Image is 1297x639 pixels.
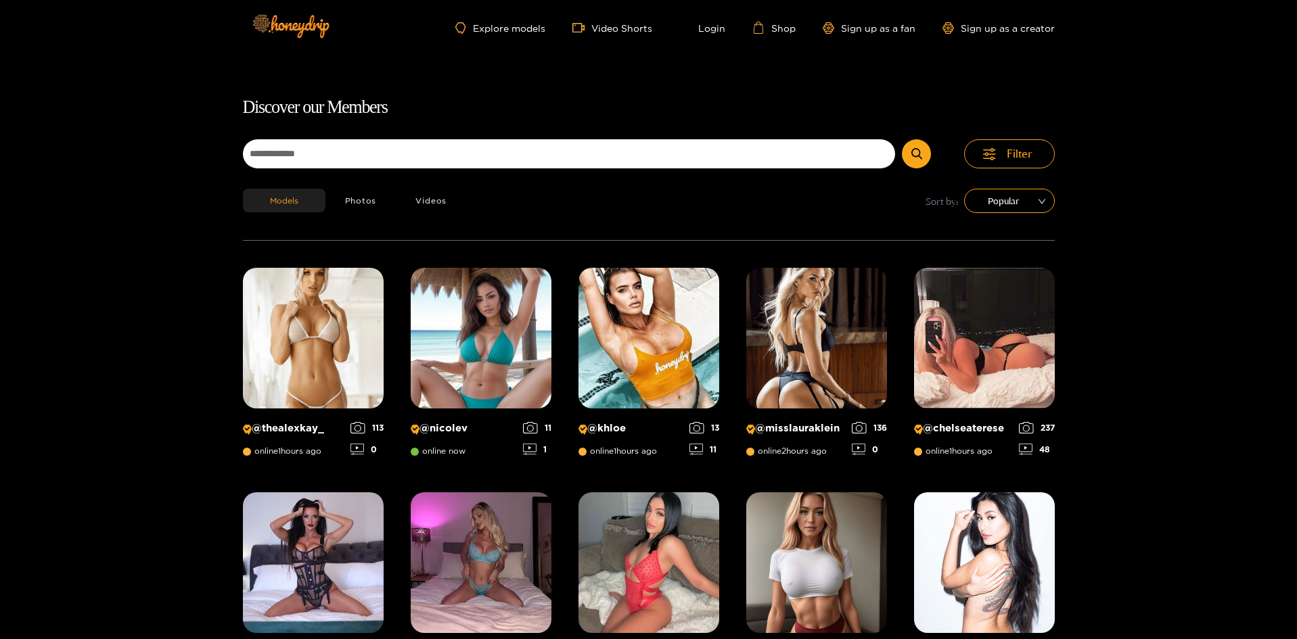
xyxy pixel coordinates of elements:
img: Creator Profile Image: chelseaterese [914,268,1055,408]
a: Creator Profile Image: nicolev@nicolevonline now111 [411,268,551,465]
span: Popular [974,191,1045,211]
span: video-camera [572,22,591,34]
a: Sign up as a creator [942,22,1055,34]
p: @ thealexkay_ [243,422,344,435]
span: online 1 hours ago [578,446,657,456]
img: Creator Profile Image: dancingqueen [914,492,1055,633]
span: online now [411,446,465,456]
p: @ chelseaterese [914,422,1012,435]
div: 237 [1019,422,1055,433]
a: Video Shorts [572,22,652,34]
a: Creator Profile Image: thealexkay_@thealexkay_online1hours ago1130 [243,268,384,465]
img: Creator Profile Image: thesarahbetz [411,492,551,633]
img: Creator Profile Image: khloe [578,268,719,408]
button: Submit Search [902,139,931,168]
div: 136 [852,422,887,433]
p: @ khloe [578,422,683,435]
a: Creator Profile Image: chelseaterese@chelseatereseonline1hours ago23748 [914,268,1055,465]
a: Creator Profile Image: khloe@khloeonline1hours ago1311 [578,268,719,465]
img: Creator Profile Image: yourwildfantasyy69 [578,492,719,633]
a: Sign up as a fan [823,22,915,34]
div: 113 [350,422,384,433]
span: online 2 hours ago [746,446,827,456]
span: Filter [1007,146,1032,162]
p: @ nicolev [411,422,516,435]
button: Filter [964,139,1055,168]
p: @ misslauraklein [746,422,845,435]
a: Login [679,22,725,34]
button: Models [243,189,325,212]
button: Videos [396,189,466,212]
h1: Discover our Members [243,93,1055,122]
div: 1 [523,444,551,455]
a: Creator Profile Image: misslauraklein@misslaurakleinonline2hours ago1360 [746,268,887,465]
span: online 1 hours ago [243,446,321,456]
div: 48 [1019,444,1055,455]
div: 13 [689,422,719,433]
div: 11 [689,444,719,455]
img: Creator Profile Image: nicolev [411,268,551,408]
img: Creator Profile Image: sachasworlds [243,492,384,633]
div: 11 [523,422,551,433]
div: 0 [852,444,887,455]
span: Sort by: [926,193,959,209]
img: Creator Profile Image: misslauraklein [746,268,887,408]
a: Explore models [455,22,545,34]
button: Photos [325,189,396,212]
img: Creator Profile Image: michelle [746,492,887,633]
div: 0 [350,444,384,455]
span: online 1 hours ago [914,446,993,456]
div: sort [964,189,1055,213]
a: Shop [752,22,796,34]
img: Creator Profile Image: thealexkay_ [243,268,384,408]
